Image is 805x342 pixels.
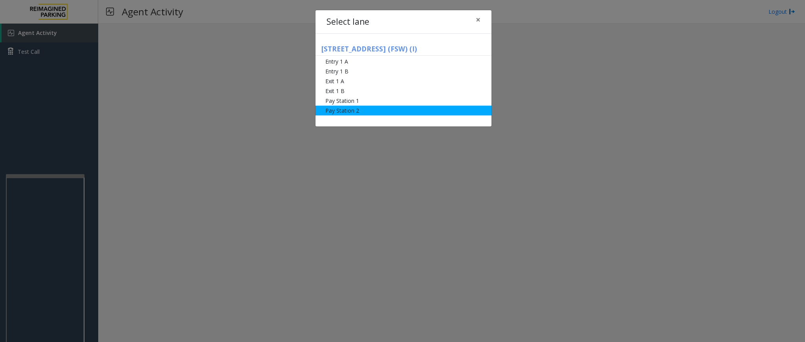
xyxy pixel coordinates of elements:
li: Entry 1 A [315,57,491,66]
h5: [STREET_ADDRESS] (FSW) (I) [315,45,491,56]
span: × [476,14,480,25]
li: Pay Station 1 [315,96,491,106]
li: Exit 1 A [315,76,491,86]
li: Exit 1 B [315,86,491,96]
li: Pay Station 2 [315,106,491,115]
h4: Select lane [326,16,369,28]
button: Close [470,10,486,29]
li: Entry 1 B [315,66,491,76]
